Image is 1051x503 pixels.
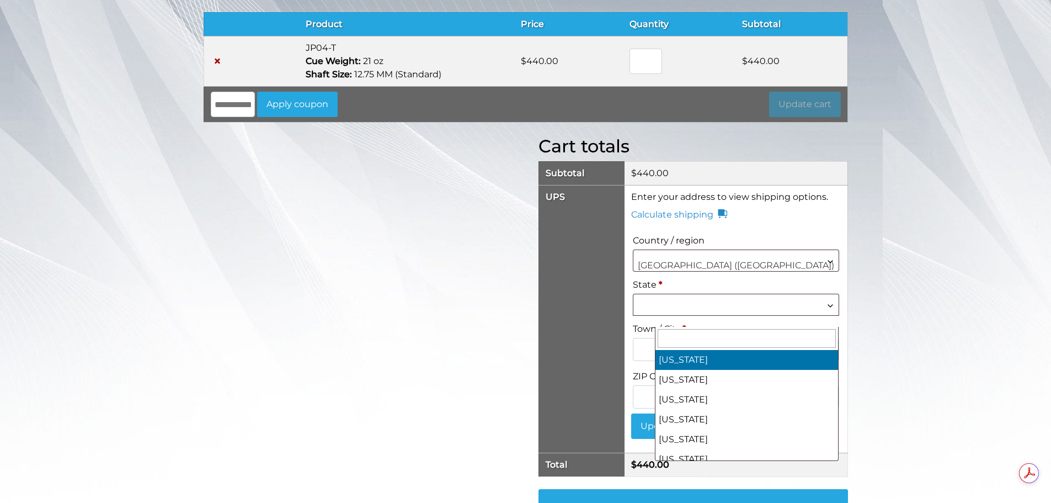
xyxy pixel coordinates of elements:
[742,56,748,66] span: $
[521,56,558,66] bdi: 440.00
[633,250,839,272] span: United States (US)
[299,12,514,36] th: Product
[306,55,508,68] p: 21 oz
[633,276,839,294] label: State
[299,36,514,86] td: JP04-T
[306,55,361,68] dt: Cue Weight:
[623,12,735,36] th: Quantity
[629,49,661,74] input: Product quantity
[631,168,637,178] span: $
[514,12,623,36] th: Price
[655,370,838,390] li: [US_STATE]
[769,92,841,117] button: Update cart
[538,136,848,157] h2: Cart totals
[631,459,637,470] span: $
[211,55,224,68] a: Remove JP04-T from cart
[631,414,684,439] button: Update
[257,92,338,117] button: Apply coupon
[633,232,839,250] label: Country / region
[306,68,352,81] dt: Shaft Size:
[633,250,839,281] span: United States (US)
[306,68,508,81] p: 12.75 MM (Standard)
[655,449,838,469] li: [US_STATE]
[655,350,838,370] li: [US_STATE]
[633,368,839,385] label: ZIP Code
[521,56,526,66] span: $
[655,410,838,430] li: [US_STATE]
[631,459,669,470] bdi: 440.00
[538,161,624,185] th: Subtotal
[742,56,780,66] bdi: 440.00
[631,208,728,221] a: Calculate shipping
[538,185,624,453] th: UPS
[655,430,838,449] li: [US_STATE]
[625,185,848,453] td: Enter your address to view shipping options.
[633,320,839,338] label: Town / City
[538,453,624,476] th: Total
[631,168,669,178] bdi: 440.00
[655,390,838,410] li: [US_STATE]
[735,12,847,36] th: Subtotal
